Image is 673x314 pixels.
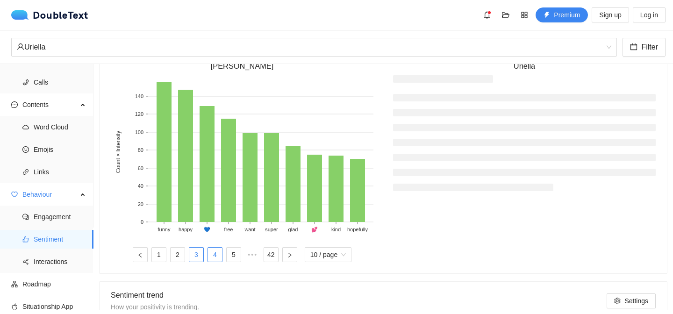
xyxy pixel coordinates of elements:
span: user [17,43,24,50]
a: 1 [152,248,166,262]
li: 2 [170,247,185,262]
button: thunderboltPremium [536,7,588,22]
button: settingSettings [607,293,656,308]
span: setting [614,298,621,305]
text: 60 [138,165,143,171]
span: right [287,252,293,258]
text: 100 [135,129,143,135]
span: Interactions [34,252,86,271]
text: 20 [138,201,143,207]
span: Uriella [17,38,611,56]
button: Log in [633,7,666,22]
li: Next 5 Pages [245,247,260,262]
span: thunderbolt [544,12,550,19]
text: hopefully [347,227,368,232]
span: heart [11,191,18,198]
h3: Uriella [393,60,656,72]
span: Premium [554,10,580,20]
li: 42 [264,247,279,262]
span: Sentiment [34,230,86,249]
li: 4 [208,247,222,262]
text: glad [288,227,298,232]
span: Behaviour [22,185,78,204]
span: folder-open [499,11,513,19]
button: bell [480,7,494,22]
span: Settings [624,296,648,306]
span: appstore [517,11,531,19]
span: Roadmap [22,275,86,293]
text: 💕 [311,226,318,233]
button: folder-open [498,7,513,22]
a: 42 [264,248,278,262]
button: appstore [517,7,532,22]
span: Contents [22,95,78,114]
span: smile [22,146,29,153]
li: 3 [189,247,204,262]
text: want [244,227,255,232]
text: super [265,227,278,232]
a: 4 [208,248,222,262]
li: Next Page [282,247,297,262]
span: Emojis [34,140,86,159]
span: link [22,169,29,175]
span: Filter [641,41,658,53]
text: funny [158,227,171,232]
span: cloud [22,124,29,130]
h3: [PERSON_NAME] [111,60,373,72]
span: bell [480,11,494,19]
a: 3 [189,248,203,262]
span: apartment [11,281,18,287]
button: left [133,247,148,262]
span: Log in [640,10,658,20]
li: Previous Page [133,247,148,262]
text: 140 [135,93,143,99]
div: Page Size [305,247,351,262]
text: free [224,227,233,232]
span: Calls [34,73,86,92]
span: left [137,252,143,258]
span: calendar [630,43,637,52]
span: Engagement [34,207,86,226]
img: logo [11,10,33,20]
text: 80 [138,147,143,153]
span: Sentiment trend [111,291,164,299]
span: phone [22,79,29,86]
button: Sign up [592,7,629,22]
span: apple [11,303,18,310]
span: ••• [245,247,260,262]
li: 1 [151,247,166,262]
div: Uriella [17,38,603,56]
span: comment [22,214,29,220]
text: happy [179,227,193,232]
li: 5 [226,247,241,262]
text: 120 [135,111,143,117]
text: 40 [138,183,143,189]
span: 10 / page [310,248,346,262]
a: logoDoubleText [11,10,88,20]
span: Links [34,163,86,181]
text: 0 [141,219,143,225]
div: DoubleText [11,10,88,20]
span: message [11,101,18,108]
span: Sign up [599,10,621,20]
a: 5 [227,248,241,262]
text: kind [331,227,341,232]
span: Word Cloud [34,118,86,136]
span: How your positivity is trending. [111,303,199,311]
button: calendarFilter [623,38,666,57]
text: 💙 [204,226,210,233]
text: Count × Intensity [115,131,122,173]
span: share-alt [22,258,29,265]
a: 2 [171,248,185,262]
span: like [22,236,29,243]
button: right [282,247,297,262]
